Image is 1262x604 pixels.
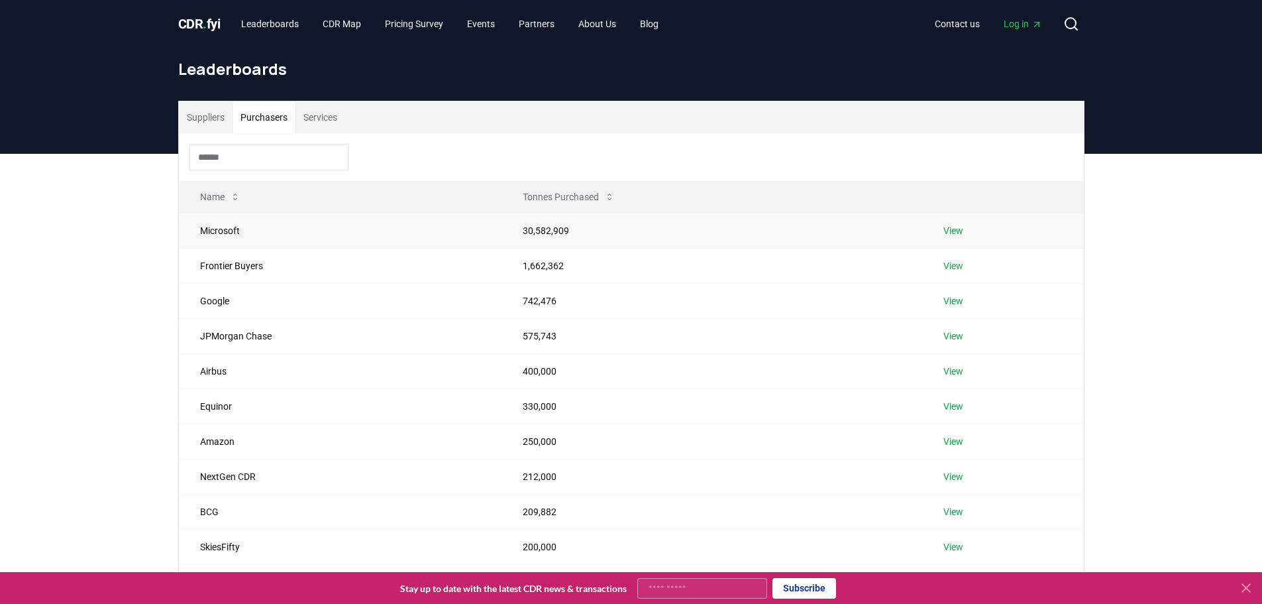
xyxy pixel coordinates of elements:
[179,424,502,459] td: Amazon
[312,12,372,36] a: CDR Map
[179,213,502,248] td: Microsoft
[456,12,505,36] a: Events
[295,101,345,133] button: Services
[501,424,922,459] td: 250,000
[374,12,454,36] a: Pricing Survey
[568,12,627,36] a: About Us
[501,353,922,389] td: 400,000
[501,494,922,529] td: 209,882
[179,318,502,353] td: JPMorgan Chase
[501,248,922,283] td: 1,662,362
[1004,17,1042,30] span: Log in
[178,58,1084,80] h1: Leaderboards
[924,12,1053,36] nav: Main
[179,283,502,318] td: Google
[924,12,990,36] a: Contact us
[179,353,502,389] td: Airbus
[179,529,502,564] td: SkiesFifty
[508,12,565,36] a: Partners
[179,459,502,494] td: NextGen CDR
[993,12,1053,36] a: Log in
[501,283,922,318] td: 742,476
[179,494,502,529] td: BCG
[179,389,502,424] td: Equinor
[943,400,963,413] a: View
[231,12,309,36] a: Leaderboards
[189,184,251,210] button: Name
[943,505,963,518] a: View
[943,470,963,483] a: View
[943,330,963,343] a: View
[501,213,922,248] td: 30,582,909
[943,435,963,448] a: View
[501,459,922,494] td: 212,000
[501,529,922,564] td: 200,000
[501,318,922,353] td: 575,743
[943,540,963,554] a: View
[203,16,207,32] span: .
[179,248,502,283] td: Frontier Buyers
[629,12,669,36] a: Blog
[943,294,963,308] a: View
[512,184,625,210] button: Tonnes Purchased
[231,12,669,36] nav: Main
[943,365,963,378] a: View
[233,101,295,133] button: Purchasers
[943,259,963,272] a: View
[178,16,221,32] span: CDR fyi
[178,15,221,33] a: CDR.fyi
[943,224,963,237] a: View
[179,101,233,133] button: Suppliers
[501,389,922,424] td: 330,000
